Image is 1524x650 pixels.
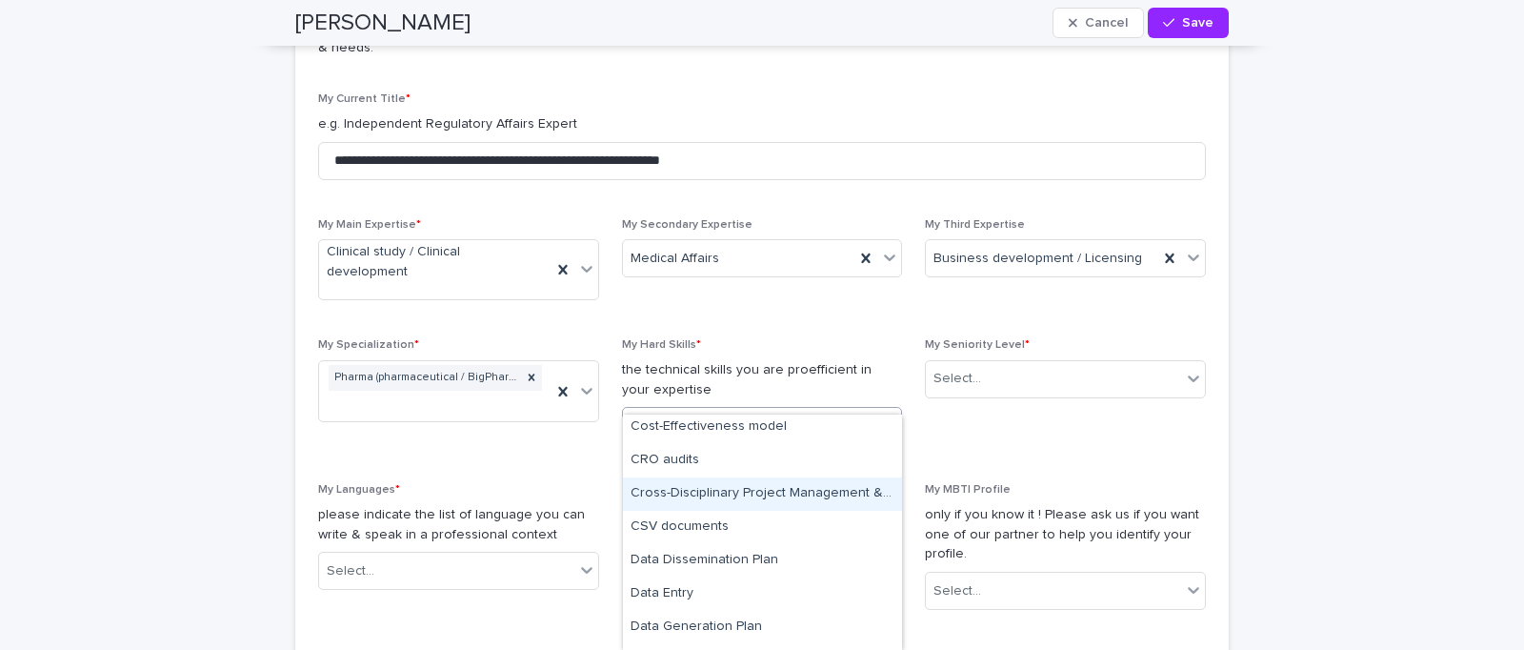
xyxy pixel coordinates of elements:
[925,505,1206,564] p: only if you know it ! Please ask us if you want one of our partner to help you identify your prof...
[623,511,902,544] div: CSV documents
[623,578,902,611] div: Data Entry
[623,411,902,444] div: Cost-Effectiveness model
[318,219,421,231] span: My Main Expertise
[925,339,1030,351] span: My Seniority Level
[933,369,981,389] div: Select...
[318,505,599,545] p: please indicate the list of language you can write & speak in a professional context
[295,10,471,37] h2: [PERSON_NAME]
[623,611,902,644] div: Data Generation Plan
[622,360,903,400] p: the technical skills you are proefficient in your expertise
[925,484,1011,496] span: My MBTI Profile
[623,544,902,578] div: Data Dissemination Plan
[318,93,411,105] span: My Current Title
[318,114,1206,134] p: e.g. Independent Regulatory Affairs Expert
[1053,8,1144,38] button: Cancel
[925,219,1025,231] span: My Third Expertise
[327,561,374,581] div: Select...
[1085,16,1128,30] span: Cancel
[329,365,521,391] div: Pharma (pharmaceutical / BigPharma)
[623,444,902,477] div: CRO audits
[327,242,544,282] span: Clinical study / Clinical development
[1148,8,1229,38] button: Save
[623,477,902,511] div: Cross-Disciplinary Project Management & Supervision
[318,339,419,351] span: My Specialization
[631,249,719,269] span: Medical Affairs
[933,249,1142,269] span: Business development / Licensing
[1182,16,1213,30] span: Save
[622,339,701,351] span: My Hard Skills
[318,484,400,496] span: My Languages
[622,219,752,231] span: My Secondary Expertise
[933,581,981,601] div: Select...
